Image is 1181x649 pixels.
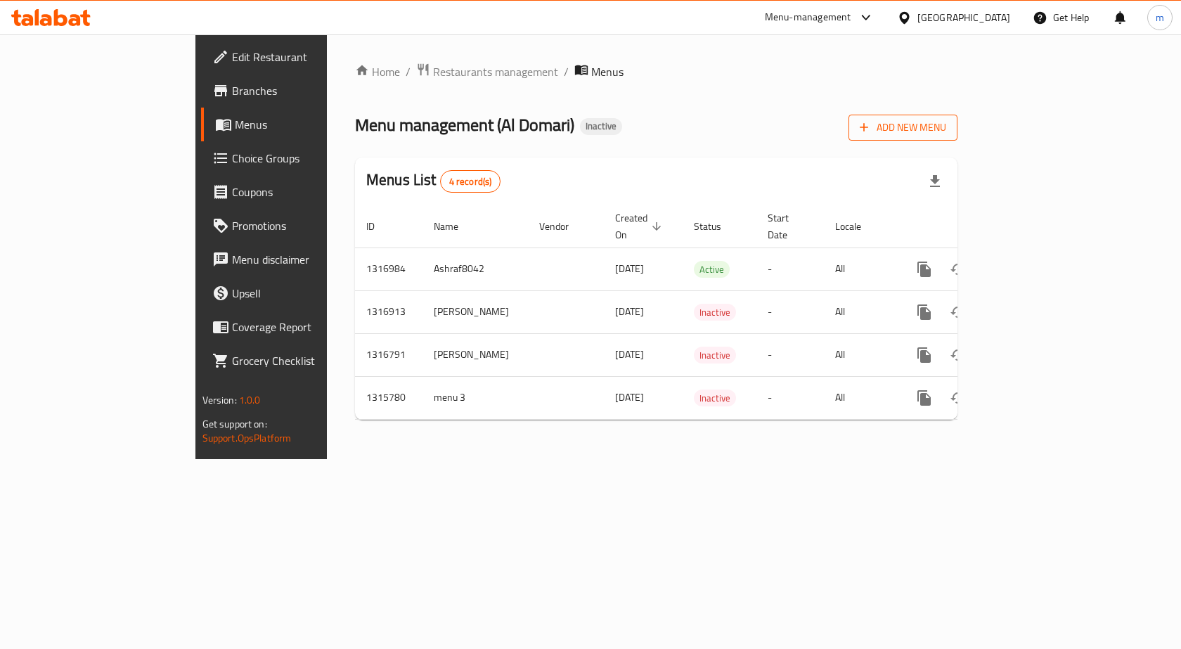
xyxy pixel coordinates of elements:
button: Add New Menu [848,115,957,141]
td: [PERSON_NAME] [422,290,528,333]
button: more [908,381,941,415]
h2: Menus List [366,169,501,193]
button: Change Status [941,252,975,286]
span: Inactive [694,304,736,321]
span: Name [434,218,477,235]
td: All [824,248,896,290]
td: - [756,290,824,333]
span: Choice Groups [232,150,382,167]
a: Branches [201,74,393,108]
span: Active [694,262,730,278]
td: - [756,376,824,419]
span: [DATE] [615,345,644,364]
a: Support.OpsPlatform [202,429,292,447]
div: [GEOGRAPHIC_DATA] [917,10,1010,25]
span: Edit Restaurant [232,49,382,65]
a: Menus [201,108,393,141]
div: Inactive [580,118,622,135]
span: Inactive [694,347,736,364]
td: Ashraf8042 [422,248,528,290]
a: Menu disclaimer [201,243,393,276]
span: Created On [615,210,666,243]
span: 1.0.0 [239,391,261,409]
span: Start Date [768,210,807,243]
span: Coverage Report [232,319,382,335]
span: Menus [235,116,382,133]
span: Inactive [580,120,622,132]
a: Coupons [201,175,393,209]
button: Change Status [941,338,975,372]
span: Coupons [232,184,382,200]
button: more [908,252,941,286]
span: Grocery Checklist [232,352,382,369]
span: Status [694,218,740,235]
span: Add New Menu [860,119,946,136]
div: Export file [918,165,952,198]
td: - [756,333,824,376]
span: Vendor [539,218,587,235]
li: / [564,63,569,80]
nav: breadcrumb [355,63,957,81]
span: 4 record(s) [441,175,501,188]
a: Upsell [201,276,393,310]
span: Promotions [232,217,382,234]
span: m [1156,10,1164,25]
div: Menu-management [765,9,851,26]
span: Restaurants management [433,63,558,80]
span: Locale [835,218,879,235]
span: [DATE] [615,302,644,321]
span: [DATE] [615,388,644,406]
a: Promotions [201,209,393,243]
td: - [756,248,824,290]
a: Edit Restaurant [201,40,393,74]
a: Choice Groups [201,141,393,175]
span: Menus [591,63,624,80]
span: [DATE] [615,259,644,278]
a: Grocery Checklist [201,344,393,378]
table: enhanced table [355,205,1054,420]
button: Change Status [941,381,975,415]
td: All [824,376,896,419]
td: All [824,290,896,333]
li: / [406,63,411,80]
span: Version: [202,391,237,409]
span: Menu management ( Al Domari ) [355,109,574,141]
span: Inactive [694,390,736,406]
span: Upsell [232,285,382,302]
span: Branches [232,82,382,99]
td: menu 3 [422,376,528,419]
a: Coverage Report [201,310,393,344]
span: Get support on: [202,415,267,433]
div: Total records count [440,170,501,193]
button: Change Status [941,295,975,329]
button: more [908,338,941,372]
span: Menu disclaimer [232,251,382,268]
a: Restaurants management [416,63,558,81]
span: ID [366,218,393,235]
td: All [824,333,896,376]
button: more [908,295,941,329]
td: [PERSON_NAME] [422,333,528,376]
th: Actions [896,205,1054,248]
div: Active [694,261,730,278]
